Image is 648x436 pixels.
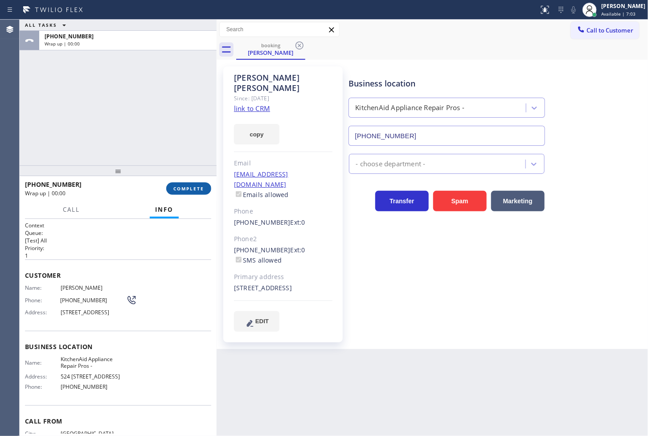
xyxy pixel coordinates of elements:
div: Phone2 [234,234,332,244]
button: Call [57,201,85,218]
span: Info [155,206,173,214]
div: KitchenAid Appliance Repair Pros - [356,103,465,113]
span: EDIT [255,318,269,325]
span: Wrap up | 00:00 [45,41,80,47]
span: [PHONE_NUMBER] [45,33,94,40]
span: 524 [STREET_ADDRESS] [61,373,127,380]
span: Address: [25,373,61,380]
button: ALL TASKS [20,20,75,30]
div: Phone [234,206,332,217]
a: [PHONE_NUMBER] [234,218,291,226]
div: Email [234,158,332,169]
button: Info [150,201,179,218]
div: [STREET_ADDRESS] [234,283,332,293]
h2: Priority: [25,244,211,252]
span: COMPLETE [173,185,204,192]
span: Ext: 0 [291,246,305,254]
h2: Queue: [25,229,211,237]
span: KitchenAid Appliance Repair Pros - [61,356,127,370]
div: - choose department - [356,159,426,169]
button: Mute [567,4,580,16]
input: Phone Number [349,126,545,146]
button: COMPLETE [166,182,211,195]
button: copy [234,124,279,144]
button: Marketing [491,191,545,211]
span: ALL TASKS [25,22,57,28]
p: 1 [25,252,211,259]
label: SMS allowed [234,256,282,264]
span: Ext: 0 [291,218,305,226]
input: Emails allowed [236,191,242,197]
span: Phone: [25,297,60,304]
button: Call to Customer [571,22,639,39]
span: [PERSON_NAME] [61,284,127,291]
div: [PERSON_NAME] [PERSON_NAME] [234,73,332,93]
span: [PHONE_NUMBER] [60,297,126,304]
span: Available | 7:03 [601,11,636,17]
span: Address: [25,309,61,316]
span: Business location [25,342,211,351]
div: Michael Lipsey [237,40,304,59]
span: Name: [25,284,61,291]
a: [PHONE_NUMBER] [234,246,291,254]
div: booking [237,42,304,49]
span: Call From [25,417,211,425]
h1: Context [25,222,211,229]
button: Transfer [375,191,429,211]
span: Call to Customer [586,26,633,34]
span: [PHONE_NUMBER] [61,383,127,390]
span: Name: [25,359,61,366]
span: Call [63,206,80,214]
div: Since: [DATE] [234,93,332,103]
div: Primary address [234,272,332,282]
a: link to CRM [234,104,270,113]
span: Wrap up | 00:00 [25,189,66,197]
input: SMS allowed [236,257,242,263]
input: Search [220,22,339,37]
div: [PERSON_NAME] [237,49,304,57]
a: [EMAIL_ADDRESS][DOMAIN_NAME] [234,170,288,189]
label: Emails allowed [234,190,289,199]
span: [PHONE_NUMBER] [25,180,82,189]
span: Customer [25,271,211,280]
div: Business location [349,78,545,90]
span: Phone: [25,383,61,390]
button: Spam [433,191,487,211]
p: [Test] All [25,237,211,244]
span: [STREET_ADDRESS] [61,309,127,316]
div: [PERSON_NAME] [601,2,645,10]
button: EDIT [234,311,279,332]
